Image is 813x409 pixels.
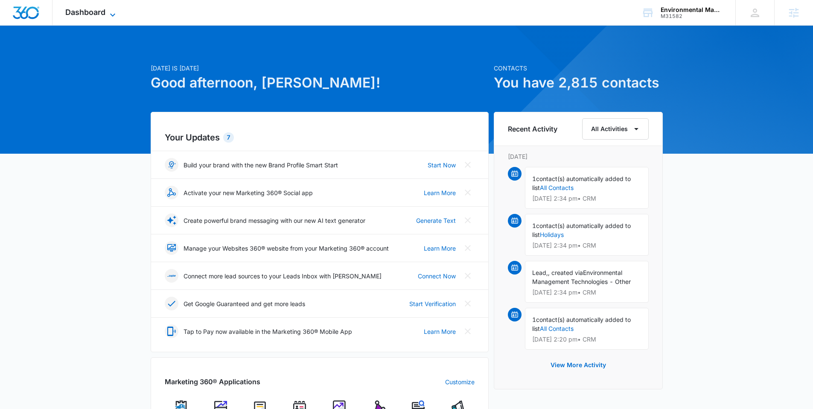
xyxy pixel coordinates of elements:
[184,161,338,169] p: Build your brand with the new Brand Profile Smart Start
[542,355,615,375] button: View More Activity
[540,184,574,191] a: All Contacts
[532,289,641,295] p: [DATE] 2:34 pm • CRM
[461,297,475,310] button: Close
[65,8,105,17] span: Dashboard
[223,132,234,143] div: 7
[461,158,475,172] button: Close
[582,118,649,140] button: All Activities
[540,325,574,332] a: All Contacts
[184,216,365,225] p: Create powerful brand messaging with our new AI text generator
[661,13,723,19] div: account id
[661,6,723,13] div: account name
[409,299,456,308] a: Start Verification
[184,244,389,253] p: Manage your Websites 360® website from your Marketing 360® account
[532,316,536,323] span: 1
[548,269,583,276] span: , created via
[532,336,641,342] p: [DATE] 2:20 pm • CRM
[445,377,475,386] a: Customize
[184,299,305,308] p: Get Google Guaranteed and get more leads
[461,324,475,338] button: Close
[532,196,641,202] p: [DATE] 2:34 pm • CRM
[461,186,475,199] button: Close
[424,327,456,336] a: Learn More
[532,222,631,238] span: contact(s) automatically added to list
[532,316,631,332] span: contact(s) automatically added to list
[461,269,475,283] button: Close
[461,241,475,255] button: Close
[532,242,641,248] p: [DATE] 2:34 pm • CRM
[184,327,352,336] p: Tap to Pay now available in the Marketing 360® Mobile App
[184,188,313,197] p: Activate your new Marketing 360® Social app
[151,64,489,73] p: [DATE] is [DATE]
[508,124,557,134] h6: Recent Activity
[418,272,456,280] a: Connect Now
[424,244,456,253] a: Learn More
[151,73,489,93] h1: Good afternoon, [PERSON_NAME]!
[494,64,663,73] p: Contacts
[508,152,649,161] p: [DATE]
[416,216,456,225] a: Generate Text
[184,272,382,280] p: Connect more lead sources to your Leads Inbox with [PERSON_NAME]
[532,175,536,182] span: 1
[165,131,475,144] h2: Your Updates
[540,231,564,238] a: Holidays
[532,222,536,229] span: 1
[461,213,475,227] button: Close
[532,269,548,276] span: Lead,
[165,377,260,387] h2: Marketing 360® Applications
[428,161,456,169] a: Start Now
[424,188,456,197] a: Learn More
[494,73,663,93] h1: You have 2,815 contacts
[532,175,631,191] span: contact(s) automatically added to list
